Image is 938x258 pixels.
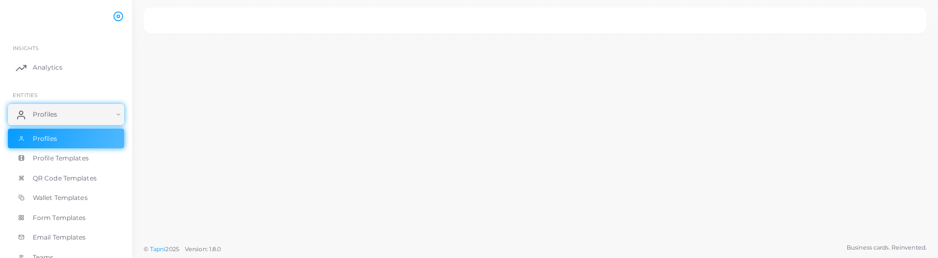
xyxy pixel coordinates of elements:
[33,174,97,183] span: QR Code Templates
[8,104,124,125] a: Profiles
[185,245,221,253] span: Version: 1.8.0
[33,233,86,242] span: Email Templates
[8,129,124,149] a: Profiles
[33,154,89,163] span: Profile Templates
[144,245,221,254] span: ©
[33,63,62,72] span: Analytics
[13,92,37,98] span: ENTITIES
[33,134,57,144] span: Profiles
[8,188,124,208] a: Wallet Templates
[847,243,926,252] span: Business cards. Reinvented.
[8,57,124,78] a: Analytics
[150,245,166,253] a: Tapni
[165,245,179,254] span: 2025
[33,110,57,119] span: Profiles
[8,148,124,168] a: Profile Templates
[8,227,124,247] a: Email Templates
[13,45,39,51] span: INSIGHTS
[8,168,124,188] a: QR Code Templates
[33,213,86,223] span: Form Templates
[8,208,124,228] a: Form Templates
[33,193,88,203] span: Wallet Templates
